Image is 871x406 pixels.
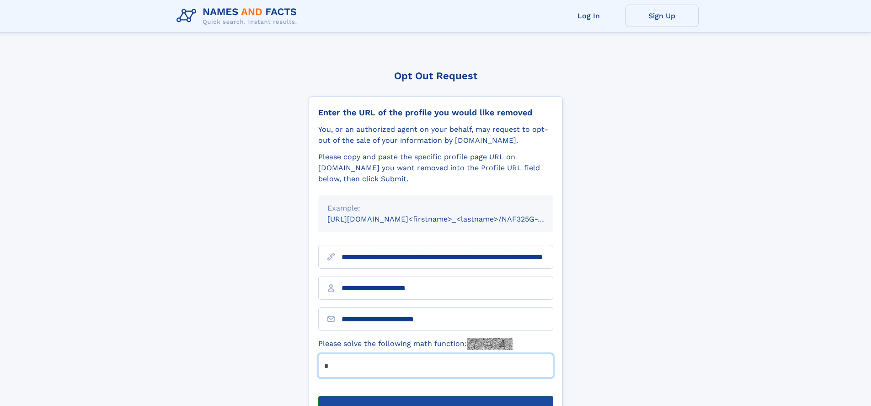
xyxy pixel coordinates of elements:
small: [URL][DOMAIN_NAME]<firstname>_<lastname>/NAF325G-xxxxxxxx [327,215,571,223]
div: Please copy and paste the specific profile page URL on [DOMAIN_NAME] you want removed into the Pr... [318,152,553,184]
div: Example: [327,203,544,214]
a: Sign Up [625,5,699,27]
label: Please solve the following math function: [318,338,513,350]
a: Log In [552,5,625,27]
img: Logo Names and Facts [173,4,305,28]
div: Enter the URL of the profile you would like removed [318,108,553,118]
div: Opt Out Request [309,70,563,81]
div: You, or an authorized agent on your behalf, may request to opt-out of the sale of your informatio... [318,124,553,146]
